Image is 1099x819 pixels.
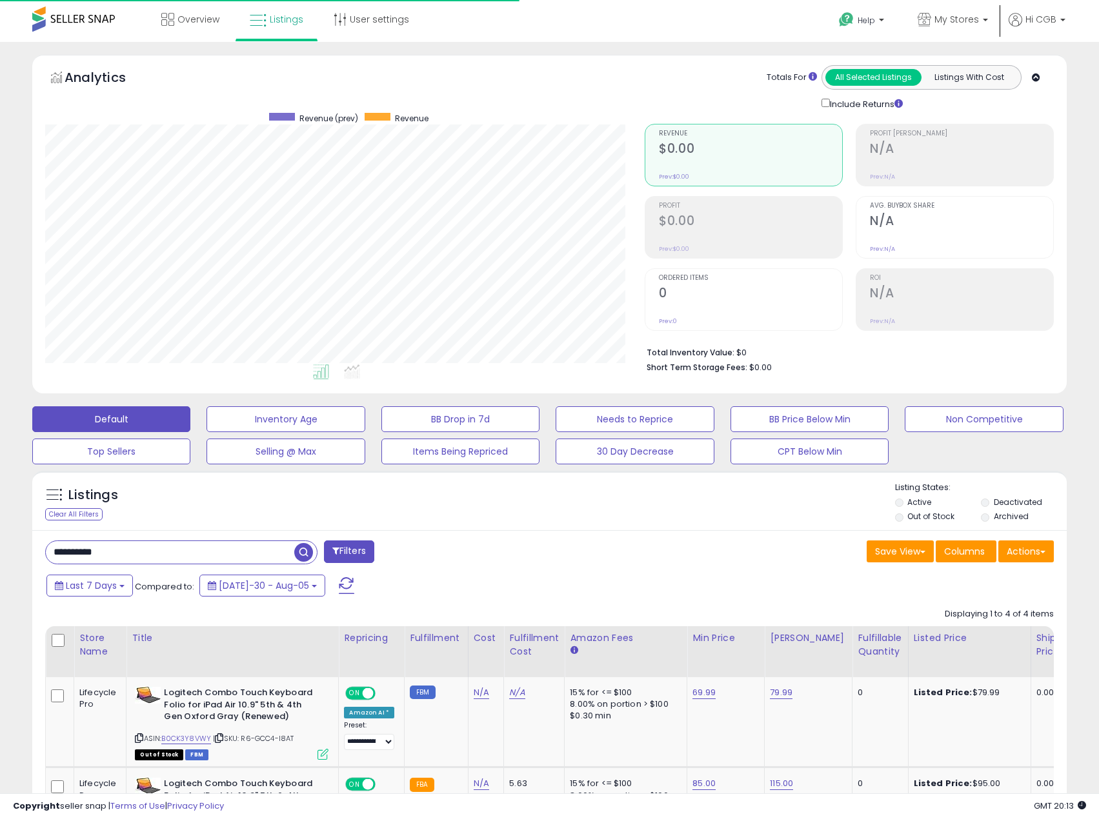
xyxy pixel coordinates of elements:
[936,540,996,562] button: Columns
[213,733,294,744] span: | SKU: R6-GCC4-I8AT
[659,245,689,253] small: Prev: $0.00
[870,141,1053,159] h2: N/A
[164,687,321,726] b: Logitech Combo Touch Keyboard Folio for iPad Air 10.9" 5th & 4th Gen Oxford Gray (Renewed)
[659,130,842,137] span: Revenue
[731,406,889,432] button: BB Price Below Min
[867,540,934,562] button: Save View
[994,497,1042,508] label: Deactivated
[870,286,1053,303] h2: N/A
[135,687,328,758] div: ASIN:
[410,686,435,699] small: FBM
[374,688,394,699] span: OFF
[570,778,677,789] div: 15% for <= $100
[110,800,165,812] a: Terms of Use
[177,13,219,26] span: Overview
[46,575,133,597] button: Last 7 Days
[914,687,1021,698] div: $79.99
[1034,800,1086,812] span: 2025-08-14 20:13 GMT
[79,687,116,710] div: Lifecycle Pro
[1036,687,1058,698] div: 0.00
[944,545,985,558] span: Columns
[344,631,399,645] div: Repricing
[870,202,1053,210] span: Avg. Buybox Share
[838,12,854,28] i: Get Help
[185,749,208,760] span: FBM
[659,141,842,159] h2: $0.00
[164,778,321,817] b: Logitech Combo Touch Keyboard Folio for iPad Air 10.9" 5th & 4th Gen Oxford Gray (Renewed)
[1009,13,1065,42] a: Hi CGB
[1036,631,1062,658] div: Ship Price
[570,631,681,645] div: Amazon Fees
[474,686,489,699] a: N/A
[474,631,499,645] div: Cost
[870,130,1053,137] span: Profit [PERSON_NAME]
[570,710,677,722] div: $0.30 min
[324,540,374,563] button: Filters
[13,800,224,813] div: seller snap | |
[299,113,358,124] span: Revenue (prev)
[410,631,462,645] div: Fulfillment
[870,173,895,181] small: Prev: N/A
[65,68,151,90] h5: Analytics
[474,777,489,790] a: N/A
[1036,778,1058,789] div: 0.00
[767,72,817,84] div: Totals For
[32,406,190,432] button: Default
[270,13,303,26] span: Listings
[410,778,434,792] small: FBA
[659,317,677,325] small: Prev: 0
[79,778,116,801] div: Lifecycle Pro
[659,173,689,181] small: Prev: $0.00
[907,497,931,508] label: Active
[66,579,117,592] span: Last 7 Days
[556,406,714,432] button: Needs to Reprice
[770,777,793,790] a: 115.00
[570,645,578,656] small: Amazon Fees.
[207,406,365,432] button: Inventory Age
[32,439,190,464] button: Top Sellers
[509,631,559,658] div: Fulfillment Cost
[829,2,897,42] a: Help
[161,733,211,744] a: B0CK3Y8VWY
[858,687,898,698] div: 0
[344,721,394,750] div: Preset:
[13,800,60,812] strong: Copyright
[945,608,1054,620] div: Displaying 1 to 4 of 4 items
[907,511,954,522] label: Out of Stock
[135,580,194,593] span: Compared to:
[858,631,902,658] div: Fulfillable Quantity
[921,69,1017,86] button: Listings With Cost
[858,15,875,26] span: Help
[914,686,973,698] b: Listed Price:
[199,575,325,597] button: [DATE]-30 - Aug-05
[895,482,1067,494] p: Listing States:
[135,749,183,760] span: All listings that are currently out of stock and unavailable for purchase on Amazon
[647,344,1044,359] li: $0
[731,439,889,464] button: CPT Below Min
[68,486,118,504] h5: Listings
[870,317,895,325] small: Prev: N/A
[692,686,716,699] a: 69.99
[509,778,554,789] div: 5.63
[347,779,363,790] span: ON
[659,213,842,231] h2: $0.00
[905,406,1063,432] button: Non Competitive
[870,245,895,253] small: Prev: N/A
[998,540,1054,562] button: Actions
[812,96,918,111] div: Include Returns
[914,777,973,789] b: Listed Price:
[45,508,103,520] div: Clear All Filters
[659,202,842,210] span: Profit
[381,406,539,432] button: BB Drop in 7d
[219,579,309,592] span: [DATE]-30 - Aug-05
[692,777,716,790] a: 85.00
[647,362,747,373] b: Short Term Storage Fees:
[647,347,734,358] b: Total Inventory Value:
[825,69,922,86] button: All Selected Listings
[167,800,224,812] a: Privacy Policy
[509,686,525,699] a: N/A
[570,698,677,710] div: 8.00% on portion > $100
[934,13,979,26] span: My Stores
[570,687,677,698] div: 15% for <= $100
[556,439,714,464] button: 30 Day Decrease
